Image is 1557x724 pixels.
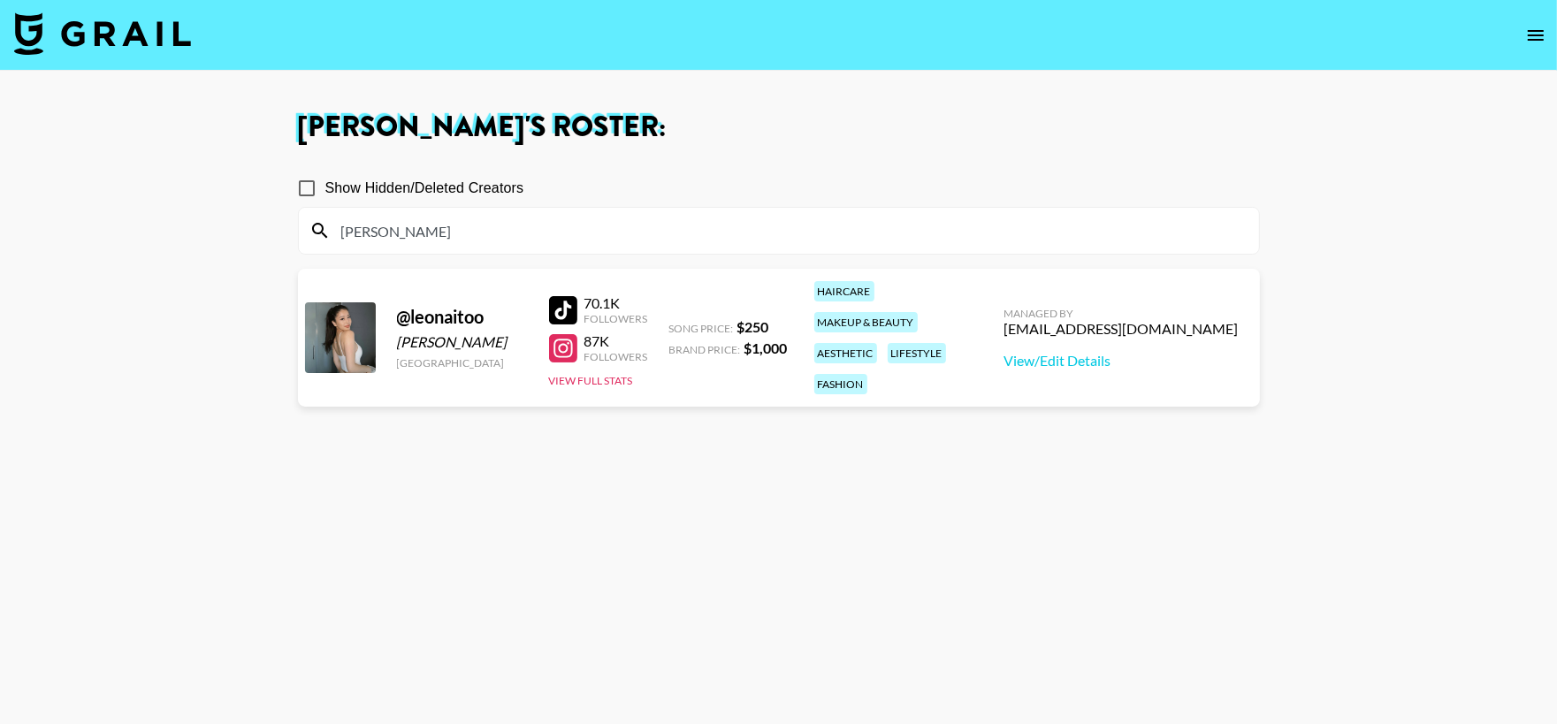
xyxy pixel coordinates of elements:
[584,350,648,363] div: Followers
[814,281,874,301] div: haircare
[1004,352,1239,370] a: View/Edit Details
[814,343,877,363] div: aesthetic
[584,294,648,312] div: 70.1K
[584,332,648,350] div: 87K
[814,374,867,394] div: fashion
[888,343,946,363] div: lifestyle
[298,113,1260,141] h1: [PERSON_NAME] 's Roster:
[584,312,648,325] div: Followers
[397,356,528,370] div: [GEOGRAPHIC_DATA]
[744,339,788,356] strong: $ 1,000
[669,322,734,335] span: Song Price:
[814,312,918,332] div: makeup & beauty
[331,217,1248,245] input: Search by User Name
[1004,307,1239,320] div: Managed By
[397,306,528,328] div: @ leonaitoo
[549,374,633,387] button: View Full Stats
[14,12,191,55] img: Grail Talent
[737,318,769,335] strong: $ 250
[325,178,524,199] span: Show Hidden/Deleted Creators
[397,333,528,351] div: [PERSON_NAME]
[1518,18,1553,53] button: open drawer
[669,343,741,356] span: Brand Price:
[1004,320,1239,338] div: [EMAIL_ADDRESS][DOMAIN_NAME]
